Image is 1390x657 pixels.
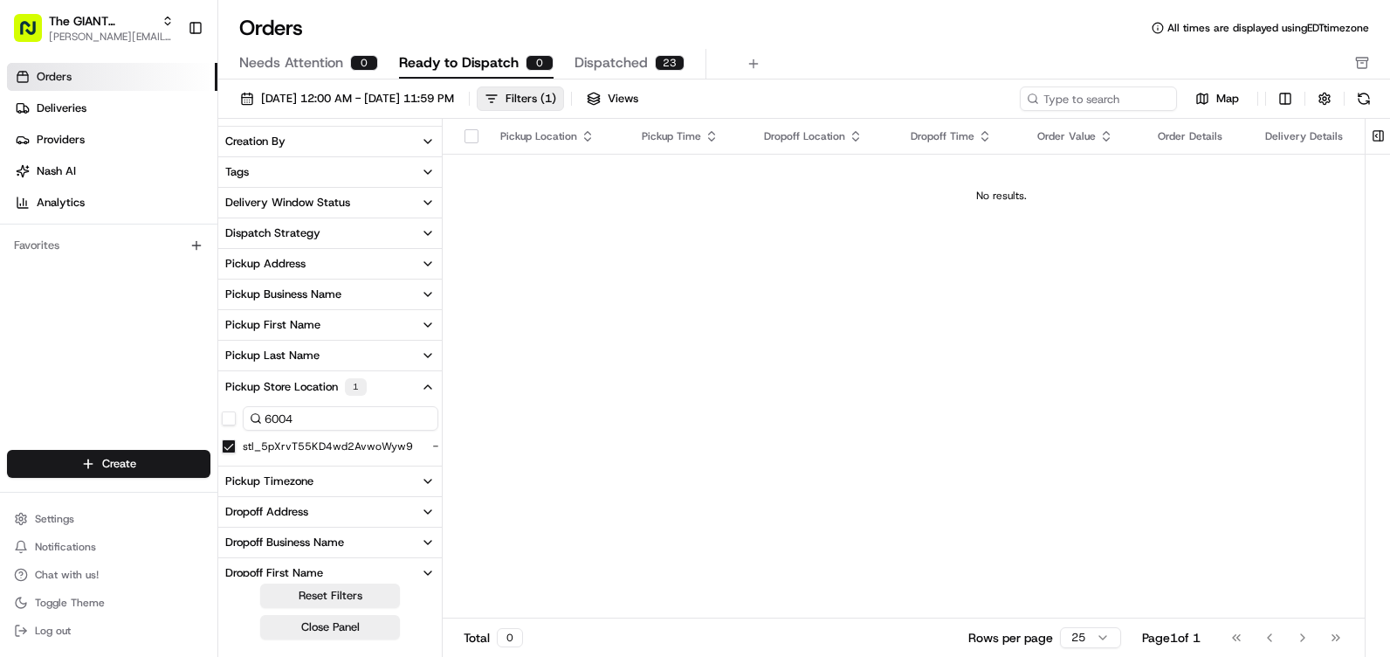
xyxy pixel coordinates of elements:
div: 💻 [148,345,162,359]
button: Dispatch Strategy [218,218,442,248]
span: Deliveries [37,100,86,116]
span: Nash AI [37,163,76,179]
div: Creation By [225,134,286,149]
div: Order Value [1037,129,1130,143]
button: Pickup Address [218,249,442,279]
button: Pickup Timezone [218,467,442,496]
button: Settings [7,507,210,531]
span: Map [1216,91,1239,107]
span: Dispatched [575,52,648,73]
div: Filters [506,91,556,107]
span: Knowledge Base [35,343,134,361]
button: Delivery Window Status [218,188,442,218]
div: Dropoff First Name [225,565,323,581]
button: Map [1184,88,1250,109]
div: We're available if you need us! [59,184,221,198]
div: Pickup Time [642,129,735,143]
a: Nash AI [7,157,217,185]
button: The GIANT Company[PERSON_NAME][EMAIL_ADDRESS][DOMAIN_NAME] [7,7,181,49]
a: Orders [7,63,217,91]
button: The GIANT Company [49,12,155,30]
div: 0 [526,55,554,71]
button: Reset Filters [260,584,400,608]
a: Deliveries [7,94,217,122]
div: Start new chat [59,167,286,184]
button: Start new chat [297,172,318,193]
div: Delivery Window Status [225,195,350,211]
span: ( 1 ) [540,91,556,107]
button: Dropoff Address [218,497,442,527]
div: 0 [497,628,523,647]
span: Views [608,91,638,107]
span: [DATE] 12:00 AM - [DATE] 11:59 PM [261,91,454,107]
div: Pickup Last Name [225,348,320,363]
div: 📗 [17,345,31,359]
span: All times are displayed using EDT timezone [1167,21,1369,35]
a: Providers [7,126,217,154]
span: Providers [37,132,85,148]
span: Ready to Dispatch [399,52,519,73]
button: Create [7,450,210,478]
div: Dispatch Strategy [225,225,320,241]
div: Pickup Location [500,129,614,143]
div: Tags [225,164,249,180]
button: Creation By [218,127,442,156]
span: Chat with us! [35,568,99,582]
button: [PERSON_NAME][EMAIL_ADDRESS][DOMAIN_NAME] [49,30,174,44]
span: Analytics [37,195,85,211]
button: Chat with us! [7,563,210,587]
div: Pickup Store Location [225,378,367,396]
div: Dropoff Location [764,129,883,143]
div: 1 [345,378,367,396]
img: Nash [17,17,52,52]
div: 23 [655,55,685,71]
span: Settings [35,512,74,526]
button: Pickup Last Name [218,341,442,370]
div: Delivery Details [1265,129,1359,143]
div: Total [464,628,523,647]
a: 💻API Documentation [141,336,287,368]
h1: Orders [239,14,303,42]
div: Dropoff Time [911,129,1009,143]
button: Close Panel [260,615,400,640]
span: [DATE] [155,271,190,285]
a: Analytics [7,189,217,217]
label: stl_5pXrvT55KD4wd2AvwoWyw9 [243,439,413,453]
button: Dropoff First Name [218,558,442,588]
a: 📗Knowledge Base [10,336,141,368]
div: Pickup Timezone [225,474,313,489]
span: [PERSON_NAME] [54,271,141,285]
div: Past conversations [17,227,117,241]
span: Notifications [35,540,96,554]
span: Create [102,456,136,472]
div: Order Details [1158,129,1237,143]
button: Views [579,86,646,111]
span: • [145,271,151,285]
span: Log out [35,624,71,638]
div: Dropoff Business Name [225,535,344,550]
button: Toggle Theme [7,591,210,615]
div: Pickup First Name [225,317,320,333]
div: Favorites [7,232,210,259]
button: Pickup Business Name [218,280,442,309]
span: - [433,439,438,453]
div: Pickup Address [225,256,306,272]
button: Tags [218,157,442,187]
span: Orders [37,69,72,85]
img: 1736555255976-a54dd68f-1ca7-489b-9aae-adbdc363a1c4 [17,167,49,198]
button: Log out [7,619,210,643]
button: Pickup First Name [218,310,442,340]
span: Toggle Theme [35,596,105,610]
button: Pickup Store Location1 [218,371,442,403]
div: Page 1 of 1 [1142,629,1201,647]
p: Welcome 👋 [17,70,318,98]
a: Powered byPylon [123,385,211,399]
button: See all [271,224,318,245]
button: Dropoff Business Name [218,528,442,557]
button: [DATE] 12:00 AM - [DATE] 11:59 PM [232,86,462,111]
div: 0 [350,55,378,71]
img: Asif Zaman Khan [17,254,45,282]
span: API Documentation [165,343,280,361]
